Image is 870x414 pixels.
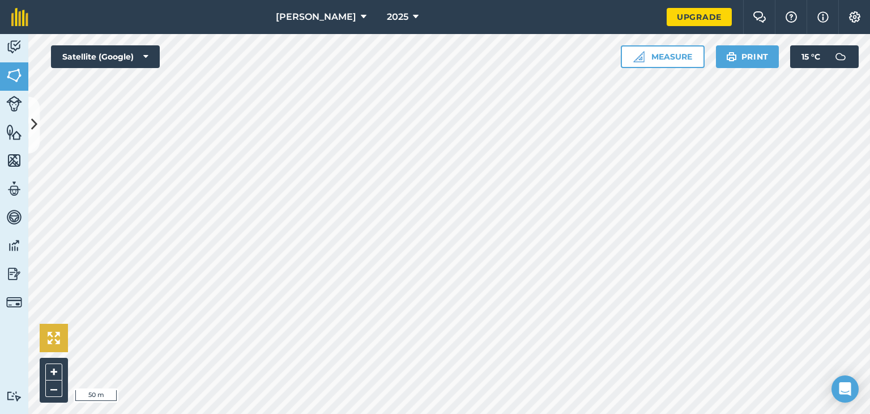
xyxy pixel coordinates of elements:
img: A question mark icon [784,11,798,23]
span: 15 ° C [801,45,820,68]
button: + [45,364,62,381]
button: Measure [621,45,705,68]
img: svg+xml;base64,PD94bWwgdmVyc2lvbj0iMS4wIiBlbmNvZGluZz0idXRmLTgiPz4KPCEtLSBHZW5lcmF0b3I6IEFkb2JlIE... [6,265,22,282]
img: fieldmargin Logo [11,8,28,26]
button: Satellite (Google) [51,45,160,68]
img: svg+xml;base64,PD94bWwgdmVyc2lvbj0iMS4wIiBlbmNvZGluZz0idXRmLTgiPz4KPCEtLSBHZW5lcmF0b3I6IEFkb2JlIE... [6,180,22,197]
img: svg+xml;base64,PD94bWwgdmVyc2lvbj0iMS4wIiBlbmNvZGluZz0idXRmLTgiPz4KPCEtLSBHZW5lcmF0b3I6IEFkb2JlIE... [829,45,852,68]
img: svg+xml;base64,PD94bWwgdmVyc2lvbj0iMS4wIiBlbmNvZGluZz0idXRmLTgiPz4KPCEtLSBHZW5lcmF0b3I6IEFkb2JlIE... [6,96,22,112]
img: svg+xml;base64,PD94bWwgdmVyc2lvbj0iMS4wIiBlbmNvZGluZz0idXRmLTgiPz4KPCEtLSBHZW5lcmF0b3I6IEFkb2JlIE... [6,294,22,310]
img: A cog icon [848,11,862,23]
span: 2025 [387,10,408,24]
img: svg+xml;base64,PHN2ZyB4bWxucz0iaHR0cDovL3d3dy53My5vcmcvMjAwMC9zdmciIHdpZHRoPSI1NiIgaGVpZ2h0PSI2MC... [6,124,22,141]
img: svg+xml;base64,PHN2ZyB4bWxucz0iaHR0cDovL3d3dy53My5vcmcvMjAwMC9zdmciIHdpZHRoPSI1NiIgaGVpZ2h0PSI2MC... [6,67,22,84]
button: 15 °C [790,45,859,68]
a: Upgrade [667,8,732,26]
img: svg+xml;base64,PHN2ZyB4bWxucz0iaHR0cDovL3d3dy53My5vcmcvMjAwMC9zdmciIHdpZHRoPSIxOSIgaGVpZ2h0PSIyNC... [726,50,737,64]
img: Four arrows, one pointing top left, one top right, one bottom right and the last bottom left [48,332,60,344]
img: svg+xml;base64,PD94bWwgdmVyc2lvbj0iMS4wIiBlbmNvZGluZz0idXRmLTgiPz4KPCEtLSBHZW5lcmF0b3I6IEFkb2JlIE... [6,391,22,402]
img: svg+xml;base64,PD94bWwgdmVyc2lvbj0iMS4wIiBlbmNvZGluZz0idXRmLTgiPz4KPCEtLSBHZW5lcmF0b3I6IEFkb2JlIE... [6,237,22,254]
img: svg+xml;base64,PD94bWwgdmVyc2lvbj0iMS4wIiBlbmNvZGluZz0idXRmLTgiPz4KPCEtLSBHZW5lcmF0b3I6IEFkb2JlIE... [6,209,22,226]
img: svg+xml;base64,PHN2ZyB4bWxucz0iaHR0cDovL3d3dy53My5vcmcvMjAwMC9zdmciIHdpZHRoPSI1NiIgaGVpZ2h0PSI2MC... [6,152,22,169]
img: Two speech bubbles overlapping with the left bubble in the forefront [753,11,766,23]
button: – [45,381,62,397]
img: svg+xml;base64,PD94bWwgdmVyc2lvbj0iMS4wIiBlbmNvZGluZz0idXRmLTgiPz4KPCEtLSBHZW5lcmF0b3I6IEFkb2JlIE... [6,39,22,56]
div: Open Intercom Messenger [831,375,859,403]
img: svg+xml;base64,PHN2ZyB4bWxucz0iaHR0cDovL3d3dy53My5vcmcvMjAwMC9zdmciIHdpZHRoPSIxNyIgaGVpZ2h0PSIxNy... [817,10,829,24]
span: [PERSON_NAME] [276,10,356,24]
img: Ruler icon [633,51,645,62]
button: Print [716,45,779,68]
